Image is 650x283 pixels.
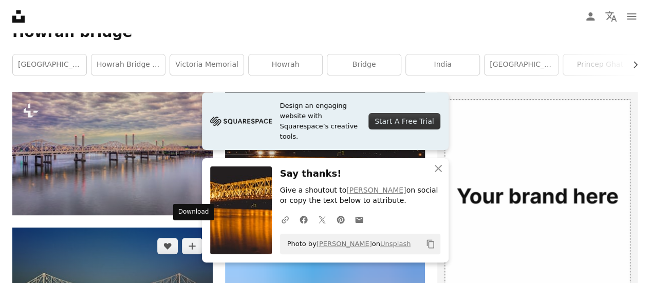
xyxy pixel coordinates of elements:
a: [PERSON_NAME] [346,186,406,194]
a: howrah bridge [GEOGRAPHIC_DATA] [91,54,165,75]
a: howrah [249,54,322,75]
h3: Say thanks! [280,166,440,181]
div: Start A Free Trial [368,113,440,129]
span: Design an engaging website with Squarespace’s creative tools. [280,101,361,142]
a: [PERSON_NAME] [317,240,372,248]
button: Like [157,238,178,254]
button: Add to Collection [182,238,202,254]
a: victoria memorial [170,54,244,75]
a: Log in / Sign up [580,6,601,27]
a: [GEOGRAPHIC_DATA] [485,54,558,75]
a: Home — Unsplash [12,10,25,23]
button: Menu [621,6,642,27]
a: Share over email [350,209,368,230]
button: Language [601,6,621,27]
span: Photo by on [282,236,411,252]
a: An aerial view of bridge over Ohio river in Louisville during sunset [12,149,213,158]
a: Share on Pinterest [331,209,350,230]
a: princep ghat [563,54,637,75]
a: india [406,54,479,75]
a: [GEOGRAPHIC_DATA] [13,54,86,75]
div: Download [173,204,214,220]
a: Share on Facebook [294,209,313,230]
button: scroll list to the right [626,54,638,75]
button: Copy to clipboard [422,235,439,253]
a: Share on Twitter [313,209,331,230]
a: Design an engaging website with Squarespace’s creative tools.Start A Free Trial [202,92,449,150]
img: An aerial view of bridge over Ohio river in Louisville during sunset [12,92,213,215]
a: bridge [327,54,401,75]
p: Give a shoutout to on social or copy the text below to attribute. [280,185,440,206]
img: file-1705255347840-230a6ab5bca9image [210,114,272,129]
a: Unsplash [380,240,411,248]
